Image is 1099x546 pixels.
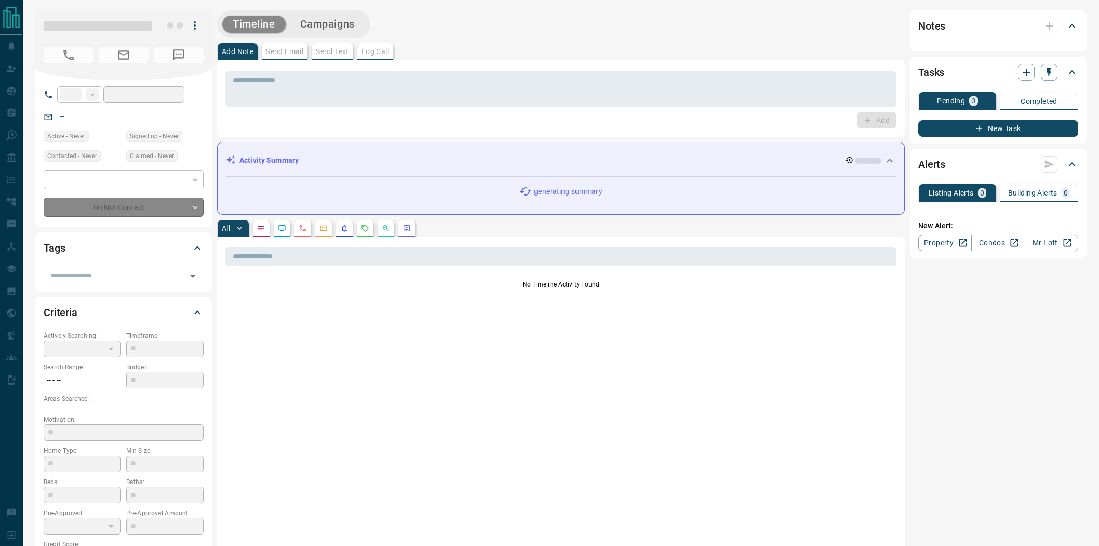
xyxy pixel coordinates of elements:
[154,47,204,63] span: No Number
[99,47,149,63] span: No Email
[126,477,204,487] p: Baths:
[44,198,204,217] div: Do Not Contact
[319,224,328,232] svg: Emails
[126,331,204,341] p: Timeframe:
[222,16,286,33] button: Timeline
[918,60,1078,85] div: Tasks
[918,14,1078,38] div: Notes
[60,112,64,121] a: --
[44,394,204,404] p: Areas Searched:
[918,120,1078,137] button: New Task
[47,131,85,141] span: Active - Never
[130,151,174,161] span: Claimed - Never
[403,224,411,232] svg: Agent Actions
[937,97,965,105] p: Pending
[239,155,299,166] p: Activity Summary
[299,224,307,232] svg: Calls
[971,235,1025,251] a: Condos
[126,446,204,456] p: Min Size:
[44,236,204,261] div: Tags
[44,509,121,518] p: Pre-Approved:
[534,186,602,197] p: generating summary
[225,280,896,289] p: No Timeline Activity Found
[918,220,1078,231] p: New Alert:
[918,152,1078,177] div: Alerts
[44,446,121,456] p: Home Type:
[44,372,121,389] p: -- - --
[1008,189,1057,197] p: Building Alerts
[971,97,975,105] p: 0
[44,415,204,424] p: Motivation:
[1021,98,1057,105] p: Completed
[44,362,121,372] p: Search Range:
[44,47,93,63] span: No Number
[47,151,97,161] span: Contacted - Never
[222,48,253,55] p: Add Note
[918,156,945,173] h2: Alerts
[126,509,204,518] p: Pre-Approval Amount:
[44,300,204,325] div: Criteria
[1025,235,1078,251] a: Mr.Loft
[361,224,369,232] svg: Requests
[130,131,179,141] span: Signed up - Never
[185,269,200,283] button: Open
[1064,189,1068,197] p: 0
[918,235,972,251] a: Property
[126,362,204,372] p: Budget:
[44,304,77,321] h2: Criteria
[382,224,390,232] svg: Opportunities
[918,64,944,81] h2: Tasks
[980,189,984,197] p: 0
[44,240,65,256] h2: Tags
[44,331,121,341] p: Actively Searching:
[929,189,974,197] p: Listing Alerts
[257,224,265,232] svg: Notes
[44,477,121,487] p: Beds:
[918,18,945,34] h2: Notes
[278,224,286,232] svg: Lead Browsing Activity
[340,224,349,232] svg: Listing Alerts
[222,225,230,232] p: All
[290,16,365,33] button: Campaigns
[226,151,896,170] div: Activity Summary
